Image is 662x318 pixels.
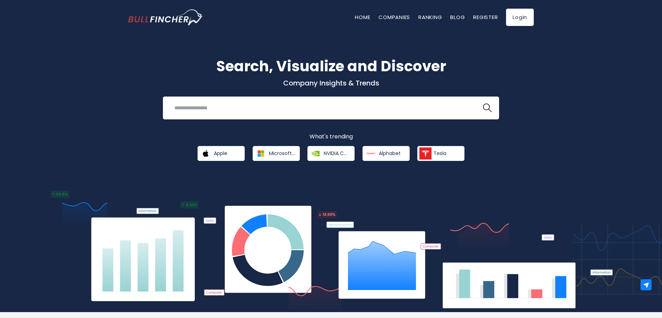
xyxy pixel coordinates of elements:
[417,146,464,161] a: Tesla
[450,13,465,21] a: Blog
[253,146,300,161] a: Microsoft Corporation
[269,150,295,156] span: Microsoft Corporation
[128,9,203,25] a: Go to homepage
[378,13,410,21] a: Companies
[483,103,492,112] img: search icon
[363,146,410,161] a: Alphabet
[128,9,203,25] img: Bullfincher logo
[128,133,534,140] p: What's trending
[307,146,355,161] a: NVIDIA Corporation
[434,150,446,156] span: Tesla
[379,150,401,156] span: Alphabet
[506,9,534,26] a: Login
[198,146,245,161] a: Apple
[418,13,442,21] a: Ranking
[473,13,498,21] a: Register
[214,150,227,156] span: Apple
[128,79,534,88] p: Company Insights & Trends
[324,150,350,156] span: NVIDIA Corporation
[128,55,534,77] h1: Search, Visualize and Discover
[355,13,370,21] a: Home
